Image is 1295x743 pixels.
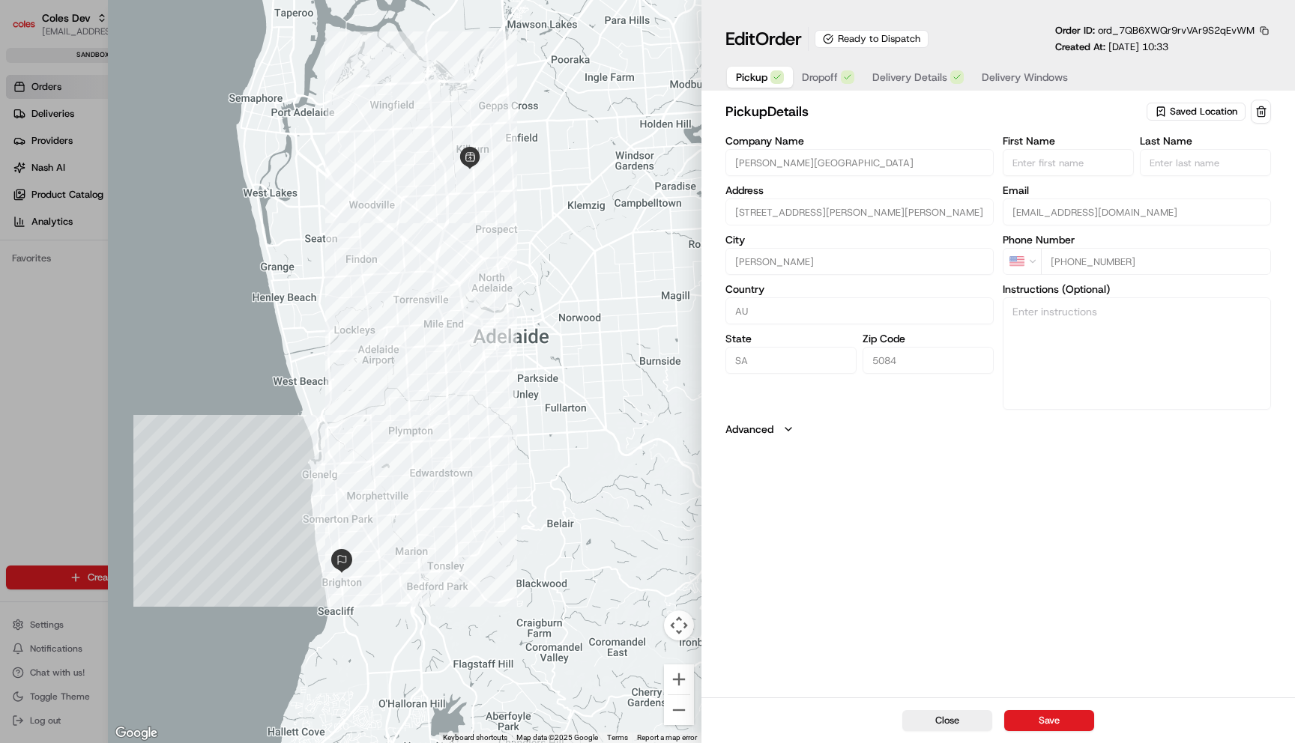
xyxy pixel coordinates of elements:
[9,211,121,238] a: 📗Knowledge Base
[607,733,628,742] a: Terms (opens in new tab)
[1108,40,1168,53] span: [DATE] 10:33
[664,610,694,640] button: Map camera controls
[1003,234,1271,245] label: Phone Number
[725,27,802,51] h1: Edit
[30,217,115,232] span: Knowledge Base
[863,347,994,374] input: Enter zip code
[1041,248,1271,275] input: Enter phone number
[725,284,994,294] label: Country
[725,248,994,275] input: Enter city
[1003,149,1134,176] input: Enter first name
[736,70,767,85] span: Pickup
[725,234,994,245] label: City
[121,211,247,238] a: 💻API Documentation
[516,733,598,742] span: Map data ©2025 Google
[1003,185,1271,195] label: Email
[15,143,42,170] img: 1736555255976-a54dd68f-1ca7-489b-9aae-adbdc363a1c4
[1055,24,1255,37] p: Order ID:
[725,422,1271,437] button: Advanced
[149,254,181,265] span: Pylon
[1003,136,1134,146] label: First Name
[1170,105,1237,118] span: Saved Location
[637,733,697,742] a: Report a map error
[15,219,27,231] div: 📗
[1098,24,1255,37] span: ord_7QB6XWQr9rvVAr9S2qEvWM
[1055,40,1168,54] p: Created At:
[872,70,947,85] span: Delivery Details
[725,185,994,195] label: Address
[982,70,1068,85] span: Delivery Windows
[1140,149,1271,176] input: Enter last name
[106,253,181,265] a: Powered byPylon
[51,158,190,170] div: We're available if you need us!
[142,217,241,232] span: API Documentation
[725,297,994,324] input: Enter country
[112,724,161,743] a: Open this area in Google Maps (opens a new window)
[863,333,994,344] label: Zip Code
[1003,284,1271,294] label: Instructions (Optional)
[1140,136,1271,146] label: Last Name
[443,733,507,743] button: Keyboard shortcuts
[15,15,45,45] img: Nash
[725,149,994,176] input: Enter company name
[902,710,992,731] button: Close
[1004,710,1094,731] button: Save
[15,60,273,84] p: Welcome 👋
[725,347,857,374] input: Enter state
[725,198,994,225] input: 400 Churchill Rd, Kilburn SA 5084, Australia
[51,143,246,158] div: Start new chat
[664,695,694,725] button: Zoom out
[725,422,773,437] label: Advanced
[725,101,1144,122] h2: pickup Details
[725,136,994,146] label: Company Name
[1147,101,1248,122] button: Saved Location
[127,219,139,231] div: 💻
[802,70,838,85] span: Dropoff
[1003,198,1271,225] input: Enter email
[255,148,273,166] button: Start new chat
[112,724,161,743] img: Google
[755,27,802,51] span: Order
[39,97,247,112] input: Clear
[725,333,857,344] label: State
[815,30,929,48] div: Ready to Dispatch
[664,664,694,694] button: Zoom in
